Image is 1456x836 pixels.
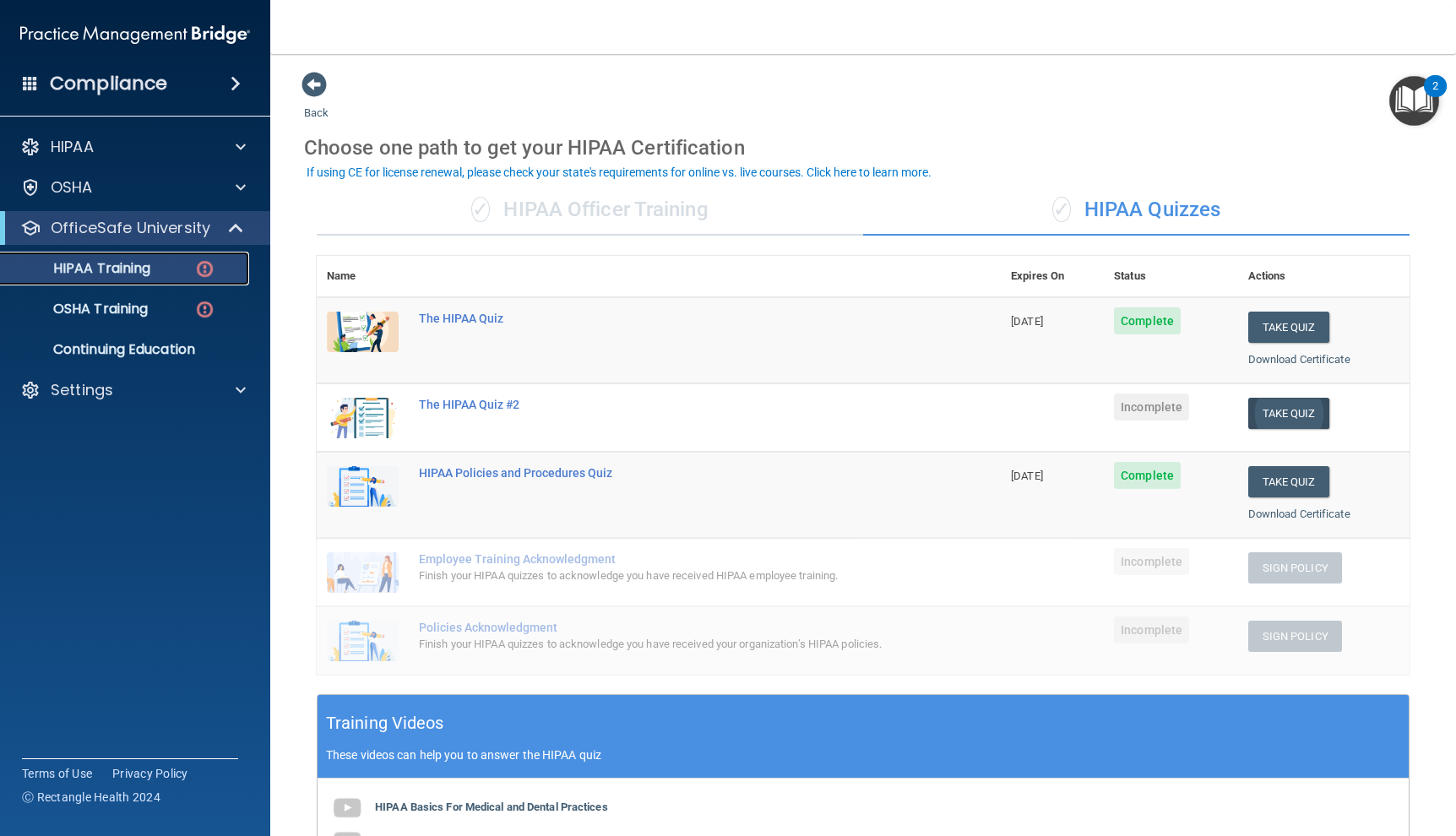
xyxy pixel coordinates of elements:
[50,72,167,95] h4: Compliance
[419,634,916,654] div: Finish your HIPAA quizzes to acknowledge you have received your organization’s HIPAA policies.
[1001,256,1104,297] th: Expires On
[1248,312,1329,343] button: Take Quiz
[326,748,1400,762] p: These videos can help you to answer the HIPAA quiz
[419,566,916,586] div: Finish your HIPAA quizzes to acknowledge you have received HIPAA employee training.
[1248,466,1329,497] button: Take Quiz
[51,218,210,238] p: OfficeSafe University
[1248,552,1342,584] button: Sign Policy
[419,398,916,411] div: The HIPAA Quiz #2
[22,789,160,806] span: Ⓒ Rectangle Health 2024
[1011,315,1043,328] span: [DATE]
[375,801,608,813] b: HIPAA Basics For Medical and Dental Practices
[194,258,215,280] img: danger-circle.6113f641.png
[194,299,215,320] img: danger-circle.6113f641.png
[307,166,932,178] div: If using CE for license renewal, please check your state's requirements for online vs. live cours...
[317,256,409,297] th: Name
[1114,307,1181,334] span: Complete
[304,86,329,119] a: Back
[419,552,916,566] div: Employee Training Acknowledgment
[1432,86,1438,108] div: 2
[51,177,93,198] p: OSHA
[1114,394,1189,421] span: Incomplete
[22,765,92,782] a: Terms of Use
[1104,256,1237,297] th: Status
[1052,197,1071,222] span: ✓
[11,260,150,277] p: HIPAA Training
[304,164,934,181] button: If using CE for license renewal, please check your state's requirements for online vs. live cours...
[1114,462,1181,489] span: Complete
[1238,256,1410,297] th: Actions
[419,466,916,480] div: HIPAA Policies and Procedures Quiz
[20,177,246,198] a: OSHA
[1248,398,1329,429] button: Take Quiz
[51,137,94,157] p: HIPAA
[11,301,148,318] p: OSHA Training
[1248,508,1350,520] a: Download Certificate
[1372,719,1436,784] iframe: Drift Widget Chat Controller
[1389,76,1439,126] button: Open Resource Center, 2 new notifications
[20,380,246,400] a: Settings
[863,185,1410,236] div: HIPAA Quizzes
[419,621,916,634] div: Policies Acknowledgment
[20,137,246,157] a: HIPAA
[317,185,863,236] div: HIPAA Officer Training
[330,791,364,825] img: gray_youtube_icon.38fcd6cc.png
[1011,470,1043,482] span: [DATE]
[326,708,444,738] h5: Training Videos
[11,341,242,358] p: Continuing Education
[1114,548,1189,575] span: Incomplete
[1248,353,1350,366] a: Download Certificate
[1114,616,1189,643] span: Incomplete
[304,123,1422,172] div: Choose one path to get your HIPAA Certification
[112,765,188,782] a: Privacy Policy
[419,312,916,325] div: The HIPAA Quiz
[51,380,113,400] p: Settings
[471,197,490,222] span: ✓
[20,18,250,52] img: PMB logo
[1248,621,1342,652] button: Sign Policy
[20,218,245,238] a: OfficeSafe University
